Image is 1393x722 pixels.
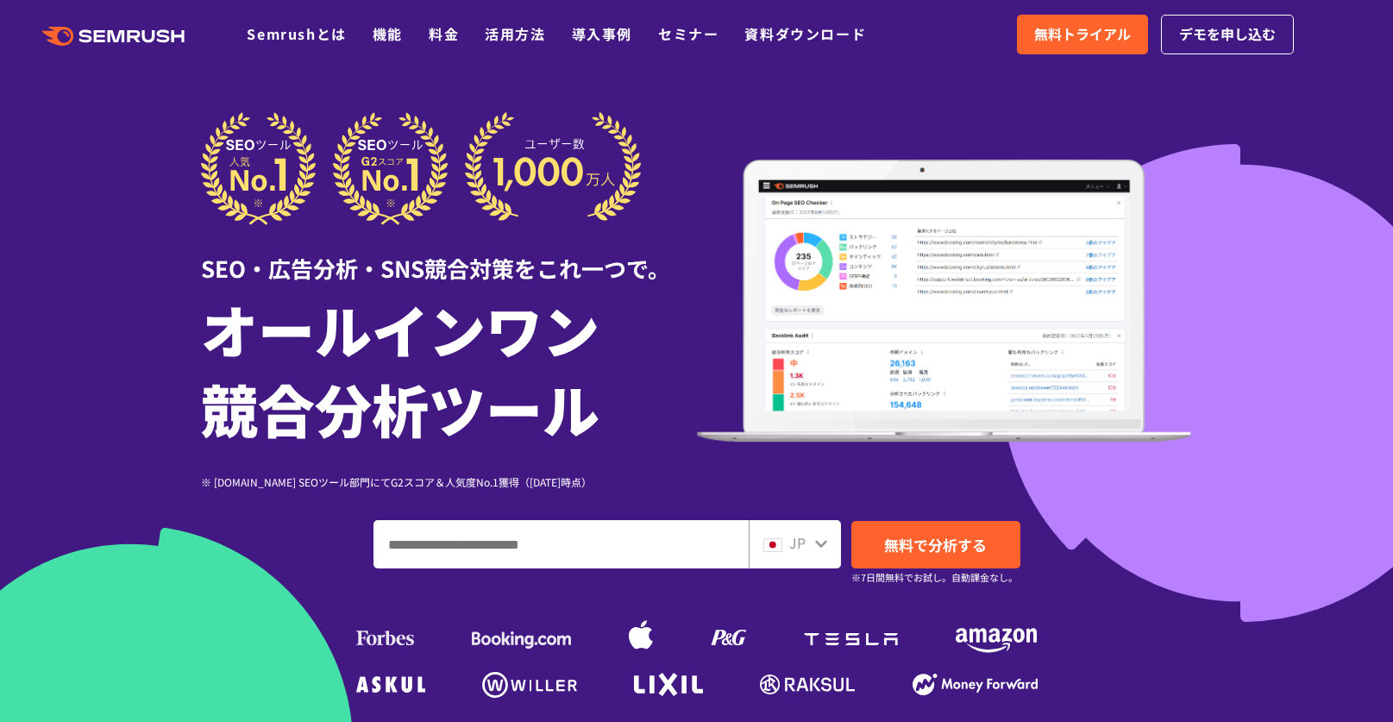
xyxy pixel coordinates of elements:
[851,569,1018,586] small: ※7日間無料でお試し。自動課金なし。
[485,23,545,44] a: 活用方法
[1179,23,1276,46] span: デモを申し込む
[658,23,718,44] a: セミナー
[201,289,697,448] h1: オールインワン 競合分析ツール
[373,23,403,44] a: 機能
[851,521,1020,568] a: 無料で分析する
[1034,23,1131,46] span: 無料トライアル
[789,532,806,553] span: JP
[1017,15,1148,54] a: 無料トライアル
[884,534,987,556] span: 無料で分析する
[429,23,459,44] a: 料金
[374,521,748,568] input: ドメイン、キーワードまたはURLを入力してください
[1161,15,1294,54] a: デモを申し込む
[744,23,866,44] a: 資料ダウンロード
[201,225,697,285] div: SEO・広告分析・SNS競合対策をこれ一つで。
[201,474,697,490] div: ※ [DOMAIN_NAME] SEOツール部門にてG2スコア＆人気度No.1獲得（[DATE]時点）
[572,23,632,44] a: 導入事例
[247,23,346,44] a: Semrushとは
